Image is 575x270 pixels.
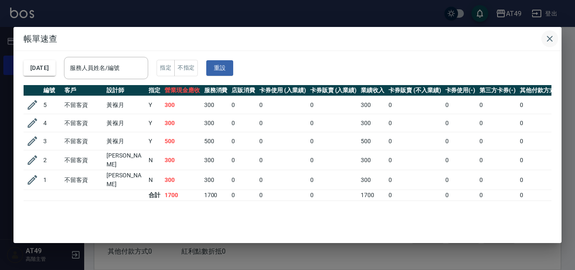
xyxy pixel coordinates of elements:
td: 0 [518,114,564,132]
h2: 帳單速查 [13,27,562,51]
td: 不留客資 [62,132,104,150]
td: 0 [477,170,518,190]
th: 營業現金應收 [162,85,202,96]
td: 0 [386,96,443,114]
td: 0 [443,190,478,201]
td: 0 [308,150,359,170]
td: 0 [229,114,257,132]
td: N [146,150,162,170]
th: 客戶 [62,85,104,96]
td: 2 [41,150,62,170]
td: 1 [41,170,62,190]
td: 300 [359,170,386,190]
td: 0 [443,96,478,114]
td: 300 [162,96,202,114]
button: 指定 [157,60,175,76]
td: 黃褓月 [104,96,146,114]
td: 1700 [162,190,202,201]
td: 3 [41,132,62,150]
th: 卡券販賣 (不入業績) [386,85,443,96]
td: 黃褓月 [104,132,146,150]
td: 不留客資 [62,114,104,132]
td: 0 [443,132,478,150]
th: 服務消費 [202,85,230,96]
td: 500 [359,132,386,150]
td: 300 [359,150,386,170]
td: 0 [518,170,564,190]
th: 卡券使用(-) [443,85,478,96]
td: 300 [162,150,202,170]
td: 300 [359,114,386,132]
td: 0 [518,96,564,114]
td: 0 [477,150,518,170]
td: 300 [202,150,230,170]
td: 不留客資 [62,96,104,114]
td: 0 [257,96,308,114]
button: 不指定 [174,60,198,76]
td: 不留客資 [62,170,104,190]
td: 1700 [359,190,386,201]
td: 黃褓月 [104,114,146,132]
td: 0 [386,114,443,132]
td: 0 [308,96,359,114]
td: Y [146,132,162,150]
td: 0 [518,132,564,150]
td: 0 [229,170,257,190]
td: 300 [202,96,230,114]
td: 合計 [146,190,162,201]
td: 0 [477,114,518,132]
th: 指定 [146,85,162,96]
td: Y [146,96,162,114]
th: 卡券使用 (入業績) [257,85,308,96]
td: 0 [308,132,359,150]
td: 5 [41,96,62,114]
td: 0 [308,190,359,201]
td: 0 [257,114,308,132]
td: 0 [443,150,478,170]
td: 0 [386,132,443,150]
td: 0 [386,190,443,201]
td: 500 [162,132,202,150]
td: 0 [386,170,443,190]
td: 300 [202,114,230,132]
td: 0 [308,170,359,190]
td: 0 [518,150,564,170]
th: 店販消費 [229,85,257,96]
td: 0 [257,190,308,201]
td: 0 [257,170,308,190]
th: 其他付款方式(-) [518,85,564,96]
td: 0 [477,132,518,150]
td: N [146,170,162,190]
td: 1700 [202,190,230,201]
th: 編號 [41,85,62,96]
td: 不留客資 [62,150,104,170]
td: 0 [229,96,257,114]
td: 300 [162,170,202,190]
button: [DATE] [24,60,56,76]
td: Y [146,114,162,132]
td: 0 [443,114,478,132]
th: 業績收入 [359,85,386,96]
td: 300 [359,96,386,114]
td: [PERSON_NAME] [104,150,146,170]
td: 0 [477,96,518,114]
td: 0 [229,150,257,170]
th: 卡券販賣 (入業績) [308,85,359,96]
td: 300 [202,170,230,190]
td: 0 [477,190,518,201]
th: 設計師 [104,85,146,96]
td: 0 [308,114,359,132]
td: 0 [229,190,257,201]
td: [PERSON_NAME] [104,170,146,190]
td: 0 [518,190,564,201]
td: 300 [162,114,202,132]
button: 重設 [206,60,233,76]
td: 0 [229,132,257,150]
td: 4 [41,114,62,132]
td: 500 [202,132,230,150]
th: 第三方卡券(-) [477,85,518,96]
td: 0 [257,150,308,170]
td: 0 [443,170,478,190]
td: 0 [386,150,443,170]
td: 0 [257,132,308,150]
